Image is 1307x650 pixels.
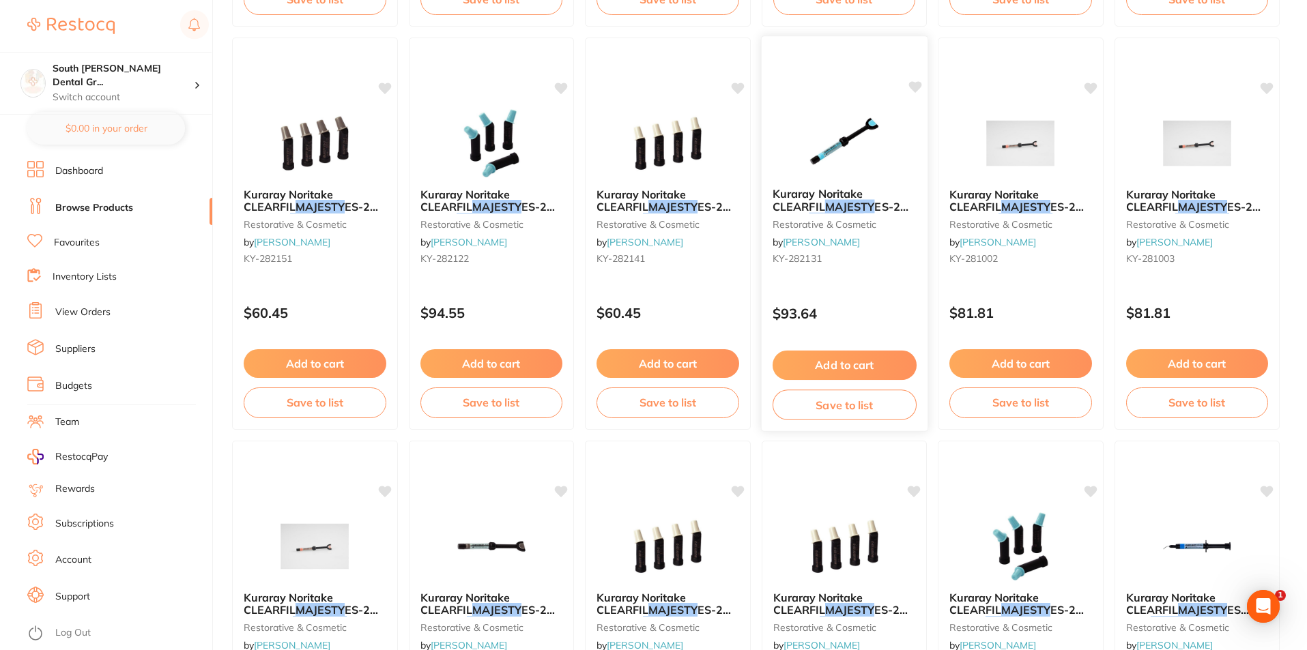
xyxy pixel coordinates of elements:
[244,591,386,617] b: Kuraray Noritake CLEARFIL MAJESTY ES-2 Universal Composite - Shade UD - 3.6g Syringe
[472,200,521,213] em: MAJESTY
[949,622,1092,633] small: restorative & cosmetic
[597,591,739,617] b: Kuraray Noritake CLEARFIL MAJESTY ES-2 Premium Composite - Shade A3.5E - 0.25g Pre Loaded Tip, 10...
[290,213,344,226] em: Composite
[597,219,739,230] small: restorative & cosmetic
[986,616,1039,630] em: Composite
[55,517,114,531] a: Subscriptions
[1126,622,1269,633] small: restorative & cosmetic
[420,236,507,248] span: by
[597,200,731,226] span: ES-2 Premium
[597,252,645,265] span: KY-282141
[643,616,697,630] em: Composite
[420,252,469,265] span: KY-282122
[643,213,697,226] em: Composite
[597,591,686,617] span: Kuraray Noritake CLEARFIL
[420,591,563,617] b: Kuraray Noritake CLEARFIL MAJESTY ES-2 Premium Composite - Shade XWD Dentin - 3.6g Syringe
[1001,603,1050,617] em: MAJESTY
[809,212,863,226] em: Composite
[27,10,115,42] a: Restocq Logo
[1001,200,1050,213] em: MAJESTY
[420,200,555,226] span: ES-2 Classic
[773,622,916,633] small: restorative & cosmetic
[949,591,1092,617] b: Kuraray Noritake CLEARFIL MAJESTY ES-2 Classic Composite - Shade B3 - 0.25g Pre Loaded Tip, 20-Pack
[447,109,536,177] img: Kuraray Noritake CLEARFIL MAJESTY ES-2 Classic Composite - Shade C3 - 0.25g Pre Loaded Tip, 20-Pack
[1247,590,1280,623] div: Open Intercom Messenger
[1126,305,1269,321] p: $81.81
[772,212,904,239] span: - Shade C2 - 3.6g Syringe
[820,616,874,630] em: Composite
[55,379,92,393] a: Budgets
[1126,591,1216,617] span: Kuraray Noritake CLEARFIL
[597,603,731,629] span: ES-2 Premium
[55,201,133,215] a: Browse Products
[420,188,510,213] span: Kuraray Noritake CLEARFIL
[1126,387,1269,417] button: Save to list
[244,252,292,265] span: KY-282151
[597,349,739,378] button: Add to cart
[420,349,563,378] button: Add to cart
[244,188,386,213] b: Kuraray Noritake CLEARFIL MAJESTY ES-2 Premium Composite - Shade A4D Dentin - 0.25g Pre Loaded Ti...
[55,482,95,496] a: Rewards
[420,188,563,213] b: Kuraray Noritake CLEARFIL MAJESTY ES-2 Classic Composite - Shade C3 - 0.25g Pre Loaded Tip, 20-Pack
[54,236,100,250] a: Favourites
[244,219,386,230] small: restorative & cosmetic
[244,622,386,633] small: restorative & cosmetic
[800,512,889,580] img: Kuraray Noritake CLEARFIL MAJESTY ES-2 Premium Composite - Shade XWE - 0.25g Pre Loaded Tip, 10-Pack
[772,200,908,226] span: ES-2 Classic
[1126,188,1269,213] b: Kuraray Noritake CLEARFIL MAJESTY ES-2 Universal Composite - Shade UL - 3.6g Syringe
[949,603,1084,629] span: ES-2 Classic
[420,622,563,633] small: restorative & cosmetic
[597,188,739,213] b: Kuraray Noritake CLEARFIL MAJESTY ES-2 Premium Composite - Shade A2E - 0.25g Pre Loaded Tip, 10-Pack
[623,512,712,580] img: Kuraray Noritake CLEARFIL MAJESTY ES-2 Premium Composite - Shade A3.5E - 0.25g Pre Loaded Tip, 10...
[27,449,44,464] img: RestocqPay
[772,252,821,265] span: KY-282131
[1151,616,1205,630] em: Composite
[824,200,874,213] em: MAJESTY
[55,590,90,604] a: Support
[467,616,521,630] em: Composite
[1136,236,1213,248] a: [PERSON_NAME]
[1178,200,1227,213] em: MAJESTY
[27,449,108,464] a: RestocqPay
[457,213,511,226] em: Composite
[825,603,874,617] em: MAJESTY
[270,512,359,580] img: Kuraray Noritake CLEARFIL MAJESTY ES-2 Universal Composite - Shade UD - 3.6g Syringe
[55,415,79,429] a: Team
[27,112,185,145] button: $0.00 in your order
[244,200,378,226] span: ES-2 Premium
[1275,590,1286,601] span: 1
[773,591,863,617] span: Kuraray Noritake CLEARFIL
[772,187,862,213] span: Kuraray Noritake CLEARFIL
[799,108,889,177] img: Kuraray Noritake CLEARFIL MAJESTY ES-2 Classic Composite - Shade C2 - 3.6g Syringe
[773,591,916,617] b: Kuraray Noritake CLEARFIL MAJESTY ES-2 Premium Composite - Shade XWE - 0.25g Pre Loaded Tip, 10-Pack
[1153,109,1241,177] img: Kuraray Noritake CLEARFIL MAJESTY ES-2 Universal Composite - Shade UL - 3.6g Syringe
[244,387,386,417] button: Save to list
[244,591,333,617] span: Kuraray Noritake CLEARFIL
[648,603,698,617] em: MAJESTY
[420,219,563,230] small: restorative & cosmetic
[949,591,1039,617] span: Kuraray Noritake CLEARFIL
[773,603,908,629] span: ES-2 Premium
[55,306,111,319] a: View Orders
[420,305,563,321] p: $94.55
[597,188,686,213] span: Kuraray Noritake CLEARFIL
[999,213,1052,226] em: Composite
[949,219,1092,230] small: restorative & cosmetic
[420,603,555,629] span: ES-2 Premium
[597,387,739,417] button: Save to list
[431,236,507,248] a: [PERSON_NAME]
[976,109,1065,177] img: Kuraray Noritake CLEARFIL MAJESTY ES-2 Universal Composite - Shade UW - 3.6g Syringe
[244,188,333,213] span: Kuraray Noritake CLEARFIL
[772,236,859,248] span: by
[949,188,1039,213] span: Kuraray Noritake CLEARFIL
[244,305,386,321] p: $60.45
[1178,603,1227,617] em: MAJESTY
[55,164,103,178] a: Dashboard
[772,351,916,380] button: Add to cart
[772,306,916,321] p: $93.64
[27,623,208,645] button: Log Out
[1126,252,1175,265] span: KY-281003
[949,188,1092,213] b: Kuraray Noritake CLEARFIL MAJESTY ES-2 Universal Composite - Shade UW - 3.6g Syringe
[244,236,330,248] span: by
[976,512,1065,580] img: Kuraray Noritake CLEARFIL MAJESTY ES-2 Classic Composite - Shade B3 - 0.25g Pre Loaded Tip, 20-Pack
